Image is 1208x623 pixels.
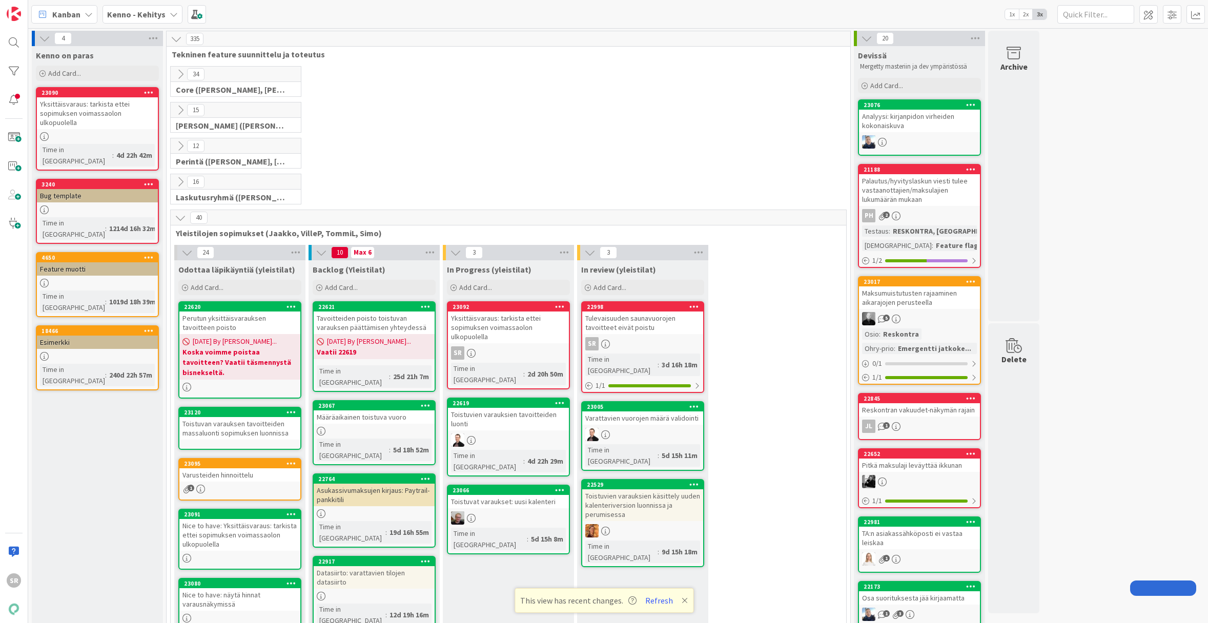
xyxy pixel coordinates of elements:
span: [DATE] By [PERSON_NAME]... [193,336,277,347]
span: 12 [187,140,204,152]
span: : [894,343,895,354]
div: JL [862,420,875,433]
span: 3x [1033,9,1047,19]
div: 22764 [318,475,435,483]
span: In Progress (yleistilat) [447,264,531,275]
img: TL [585,524,599,537]
span: : [112,150,114,161]
span: : [889,225,890,237]
span: Devissä [858,50,887,60]
div: Asukassivumaksujen kirjaus: Paytrail-pankkitili [314,484,435,506]
span: 1 / 2 [872,255,882,266]
div: 22619 [448,399,569,408]
div: 9d 15h 18m [659,546,700,557]
a: 22998Tulevaisuuden saunavuorojen tavoitteet eivät poistuSRTime in [GEOGRAPHIC_DATA]:3d 16h 18m1/1 [581,301,704,393]
div: 0/1 [859,357,980,370]
div: 23067Määräaikainen toistuva vuoro [314,401,435,424]
div: Time in [GEOGRAPHIC_DATA] [585,354,658,376]
a: 22529Toistuvien varauksien käsittely uuden kalenteriversion luonnissa ja perumisessaTLTime in [GE... [581,479,704,567]
span: : [389,371,391,382]
div: 240d 22h 57m [107,369,155,381]
div: 23076 [859,100,980,110]
div: MV [859,312,980,325]
span: 24 [197,246,214,259]
div: 1/1 [859,371,980,384]
div: 23005 [587,403,703,410]
span: : [385,527,387,538]
div: Archive [1000,60,1028,73]
span: 3 [897,610,904,617]
a: 21188Palautus/hyvityslaskun viesti tulee vastaanottajien/maksulajien lukumäärän mukaanPHTestaus:R... [858,164,981,268]
a: 3240Bug templateTime in [GEOGRAPHIC_DATA]:1214d 16h 32m [36,179,159,244]
div: Palautus/hyvityslaskun viesti tulee vastaanottajien/maksulajien lukumäärän mukaan [859,174,980,206]
a: 22621Tavoitteiden poisto toistuvan varauksen päättämisen yhteydessä[DATE] By [PERSON_NAME]...Vaat... [313,301,436,392]
div: Toistuvat varaukset: uusi kalenteri [448,495,569,508]
b: Vaatii 22619 [317,347,432,357]
div: Tavoitteiden poisto toistuvan varauksen päättämisen yhteydessä [314,311,435,334]
span: : [658,546,659,557]
img: VP [585,428,599,441]
div: Time in [GEOGRAPHIC_DATA] [585,541,658,563]
div: 23080 [184,580,300,587]
div: 23076 [864,101,980,109]
div: 23005 [582,402,703,411]
img: JJ [862,608,875,621]
img: JJ [862,135,875,149]
div: 22619Toistuvien varauksien tavoitteiden luonti [448,399,569,430]
a: 22652Pitkä maksulaji leväyttää ikkunanKM1/1 [858,448,981,508]
div: 22764 [314,474,435,484]
div: Feature muotti [37,262,158,276]
div: 23017 [859,277,980,286]
div: Time in [GEOGRAPHIC_DATA] [317,365,389,388]
div: 21188 [864,166,980,173]
div: 23017 [864,278,980,285]
div: 22917 [318,558,435,565]
div: Time in [GEOGRAPHIC_DATA] [451,450,523,472]
div: Määräaikainen toistuva vuoro [314,410,435,424]
div: TL [582,524,703,537]
div: 22173 [859,582,980,591]
p: Mergetty masteriin ja dev ympäristössä [860,63,979,71]
div: VP [582,428,703,441]
div: Time in [GEOGRAPHIC_DATA] [40,290,105,313]
div: 1019d 18h 39m [107,296,158,307]
a: 22845Reskontran vakuudet-näkymän rajainJL [858,393,981,440]
span: 1 / 1 [872,495,882,506]
div: Delete [1001,353,1027,365]
a: 22764Asukassivumaksujen kirjaus: Paytrail-pankkitiliTime in [GEOGRAPHIC_DATA]:19d 16h 55m [313,473,436,548]
span: Kenno on paras [36,50,94,60]
div: Bug template [37,189,158,202]
div: PH [859,209,980,222]
div: 22764Asukassivumaksujen kirjaus: Paytrail-pankkitili [314,474,435,506]
div: 22981 [864,518,980,526]
span: Add Card... [325,283,358,292]
div: 22173 [864,583,980,590]
div: 23095Varusteiden hinnoittelu [179,459,300,482]
div: Varusteiden hinnoittelu [179,468,300,482]
div: 18466 [42,327,158,335]
div: 22620 [184,303,300,310]
div: Osa suorituksesta jää kirjaamatta [859,591,980,605]
span: [DATE] By [PERSON_NAME]... [327,336,411,347]
span: 0 / 1 [872,358,882,369]
span: Add Card... [593,283,626,292]
div: 22529 [587,481,703,488]
div: Nice to have: näytä hinnat varausnäkymissä [179,588,300,611]
div: Max 6 [354,250,372,255]
div: 22998 [582,302,703,311]
div: Reskontran vakuudet-näkymän rajain [859,403,980,417]
img: Visit kanbanzone.com [7,7,21,21]
span: 15 [187,104,204,116]
div: 2d 20h 50m [525,368,566,380]
span: Add Card... [870,81,903,90]
div: Toistuvan varauksen tavoitteiden massaluonti sopimuksen luonnissa [179,417,300,440]
span: Kanban [52,8,80,20]
span: 335 [186,33,203,45]
span: 1 [883,422,890,429]
div: 23091 [184,511,300,518]
div: 18466 [37,326,158,336]
div: 23095 [179,459,300,468]
div: 22652Pitkä maksulaji leväyttää ikkunan [859,449,980,472]
div: 1/1 [582,379,703,392]
span: 4 [54,32,72,45]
